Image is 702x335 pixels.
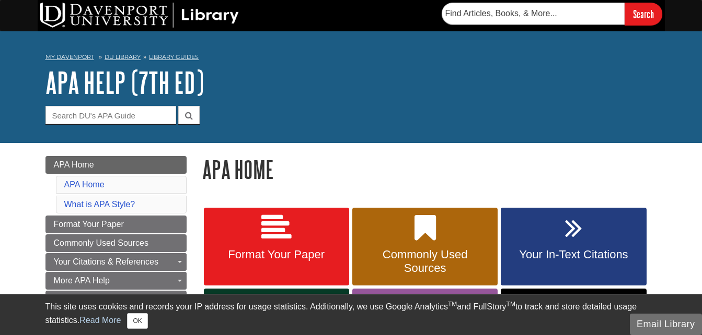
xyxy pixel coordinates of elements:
a: What is APA Style? [64,200,135,209]
button: Email Library [630,314,702,335]
input: Search DU's APA Guide [45,106,176,124]
sup: TM [507,301,515,308]
span: Commonly Used Sources [54,238,148,247]
span: Format Your Paper [212,248,341,261]
form: Searches DU Library's articles, books, and more [442,3,662,25]
a: APA Help (7th Ed) [45,66,204,99]
span: More APA Help [54,276,110,285]
a: Format Your Paper [204,208,349,286]
a: Commonly Used Sources [352,208,498,286]
a: Your Citations & References [45,253,187,271]
input: Find Articles, Books, & More... [442,3,625,25]
a: Library Guides [149,53,199,61]
a: My Davenport [45,53,94,62]
a: APA Home [64,180,105,189]
span: Format Your Paper [54,220,124,229]
span: Commonly Used Sources [360,248,490,275]
a: APA Home [45,156,187,174]
a: More APA Help [45,272,187,290]
a: Format Your Paper [45,216,187,233]
input: Search [625,3,662,25]
span: Your Citations & References [54,257,158,266]
a: DU Library [105,53,141,61]
span: APA Home [54,160,94,169]
a: Read More [79,316,121,325]
h1: APA Home [202,156,657,183]
button: Close [127,313,147,329]
a: Your In-Text Citations [501,208,646,286]
a: Commonly Used Sources [45,234,187,252]
span: Your In-Text Citations [509,248,638,261]
sup: TM [448,301,457,308]
nav: breadcrumb [45,50,657,67]
a: About Plagiarism [45,291,187,308]
div: This site uses cookies and records your IP address for usage statistics. Additionally, we use Goo... [45,301,657,329]
img: DU Library [40,3,239,28]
